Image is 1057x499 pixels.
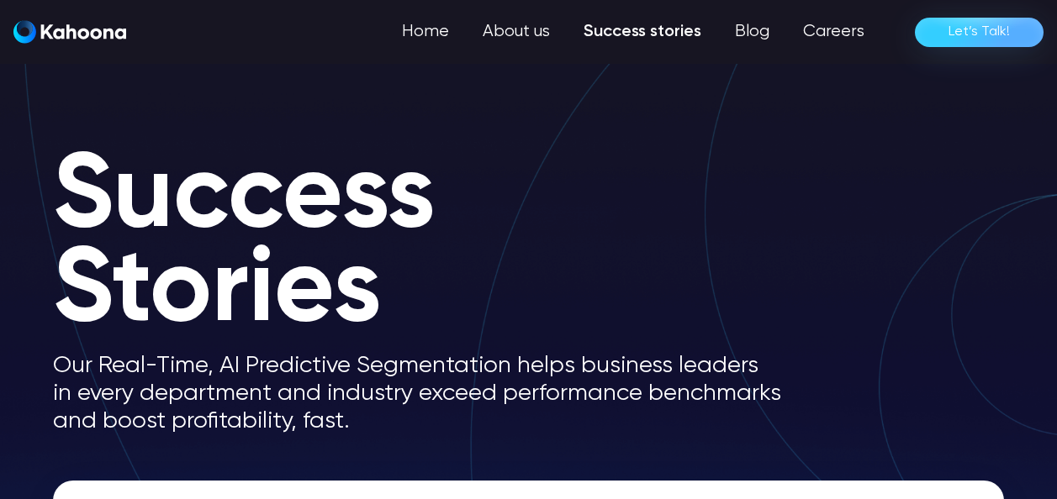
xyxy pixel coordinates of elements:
[53,151,810,339] h1: Success Stories
[567,15,718,49] a: Success stories
[466,15,567,49] a: About us
[949,18,1010,45] div: Let’s Talk!
[13,20,126,45] a: home
[915,18,1044,47] a: Let’s Talk!
[13,20,126,44] img: Kahoona logo white
[786,15,881,49] a: Careers
[385,15,466,49] a: Home
[53,352,810,435] p: Our Real-Time, AI Predictive Segmentation helps business leaders in every department and industry...
[718,15,786,49] a: Blog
